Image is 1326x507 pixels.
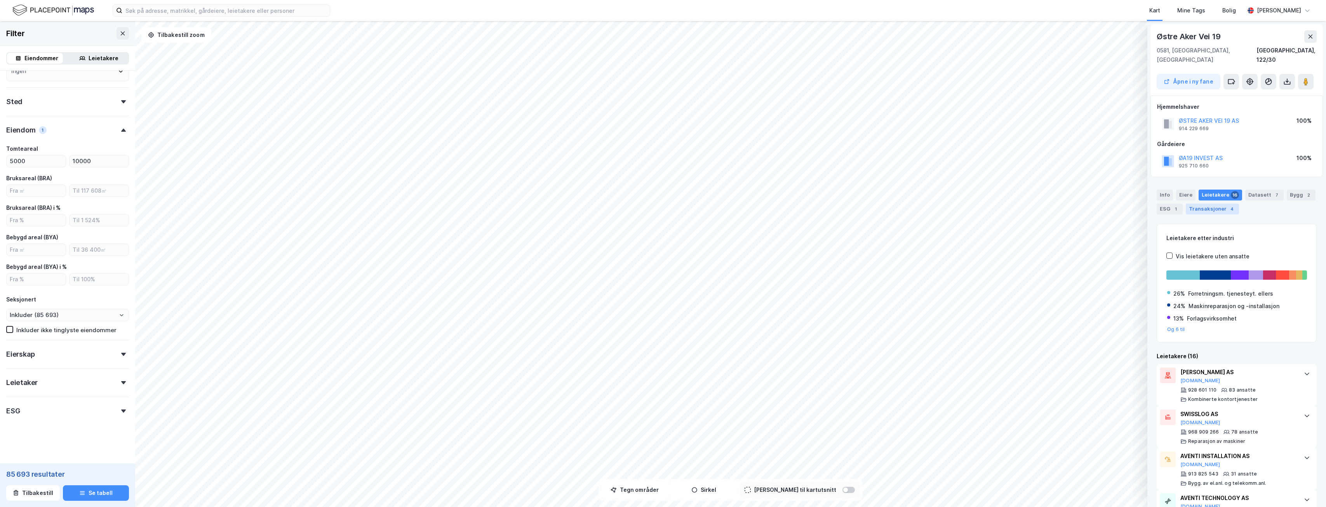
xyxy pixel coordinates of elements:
[1228,205,1236,213] div: 4
[7,155,66,167] input: Fra 5 000㎡
[1157,139,1316,149] div: Gårdeiere
[1180,493,1296,503] div: AVENTI TECHNOLOGY AS
[1245,190,1284,200] div: Datasett
[1188,396,1258,402] div: Kombinerte kontortjenester
[1189,301,1279,311] div: Maskinreparasjon og -installasjon
[141,27,211,43] button: Tilbakestill zoom
[7,274,66,285] input: Fra %
[1157,102,1316,112] div: Hjemmelshaver
[6,262,67,272] div: Bebygd areal (BYA) i %
[39,126,47,134] div: 1
[1187,314,1237,323] div: Forlagsvirksomhet
[1180,462,1220,468] button: [DOMAIN_NAME]
[1157,46,1256,64] div: 0581, [GEOGRAPHIC_DATA], [GEOGRAPHIC_DATA]
[1188,438,1245,444] div: Reparasjon av maskiner
[1287,470,1326,507] iframe: Chat Widget
[6,378,38,387] div: Leietaker
[1186,204,1239,214] div: Transaksjoner
[6,485,60,501] button: Tilbakestill
[1231,429,1258,435] div: 78 ansatte
[1180,368,1296,377] div: [PERSON_NAME] AS
[7,214,66,226] input: Fra %
[1231,471,1257,477] div: 31 ansatte
[6,125,36,135] div: Eiendom
[63,485,129,501] button: Se tabell
[6,27,25,40] div: Filter
[1287,190,1316,200] div: Bygg
[1157,190,1173,200] div: Info
[6,97,23,106] div: Sted
[1188,289,1273,298] div: Forretningsm. tjenesteyt. ellers
[1173,314,1184,323] div: 13%
[754,485,836,495] div: [PERSON_NAME] til kartutsnitt
[11,66,26,76] div: Ingen
[70,274,129,285] input: Til 100%
[6,233,58,242] div: Bebygd areal (BYA)
[89,54,118,63] div: Leietakere
[1157,74,1220,89] button: Åpne i ny fane
[1188,471,1218,477] div: 913 825 543
[1296,153,1312,163] div: 100%
[1179,125,1209,132] div: 914 229 669
[16,326,117,334] div: Inkluder ikke tinglyste eiendommer
[671,482,737,498] button: Sirkel
[1229,387,1256,393] div: 83 ansatte
[1273,191,1281,199] div: 7
[1296,116,1312,125] div: 100%
[1180,378,1220,384] button: [DOMAIN_NAME]
[70,155,129,167] input: Til 10 000㎡
[1231,191,1239,199] div: 16
[24,54,58,63] div: Eiendommer
[7,309,129,321] input: ClearOpen
[1173,289,1185,298] div: 26%
[1157,30,1222,43] div: Østre Aker Vei 19
[6,406,20,416] div: ESG
[6,174,52,183] div: Bruksareal (BRA)
[1257,6,1301,15] div: [PERSON_NAME]
[1188,387,1216,393] div: 928 601 110
[1180,420,1220,426] button: [DOMAIN_NAME]
[70,244,129,256] input: Til 36 400㎡
[1222,6,1236,15] div: Bolig
[122,5,330,16] input: Søk på adresse, matrikkel, gårdeiere, leietakere eller personer
[6,350,35,359] div: Eierskap
[602,482,668,498] button: Tegn områder
[1176,252,1249,261] div: Vis leietakere uten ansatte
[70,185,129,197] input: Til 117 608㎡
[70,214,129,226] input: Til 1 524%
[1167,326,1185,333] button: Og 6 til
[1149,6,1160,15] div: Kart
[7,244,66,256] input: Fra ㎡
[1180,451,1296,461] div: AVENTI INSTALLATION AS
[6,295,36,304] div: Seksjonert
[1157,204,1183,214] div: ESG
[1179,163,1209,169] div: 925 710 660
[1173,301,1185,311] div: 24%
[6,144,38,153] div: Tomteareal
[118,312,125,318] button: Open
[1177,6,1205,15] div: Mine Tags
[1157,352,1317,361] div: Leietakere (16)
[12,3,94,17] img: logo.f888ab2527a4732fd821a326f86c7f29.svg
[6,203,61,213] div: Bruksareal (BRA) i %
[1176,190,1195,200] div: Eiere
[1188,429,1219,435] div: 968 909 266
[1188,480,1267,486] div: Bygg. av el.anl. og telekomm.anl.
[1166,233,1307,243] div: Leietakere etter industri
[1256,46,1317,64] div: [GEOGRAPHIC_DATA], 122/30
[6,470,129,479] div: 85 693 resultater
[7,185,66,197] input: Fra ㎡
[1172,205,1180,213] div: 1
[1199,190,1242,200] div: Leietakere
[1305,191,1312,199] div: 2
[1180,409,1296,419] div: SWISSLOG AS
